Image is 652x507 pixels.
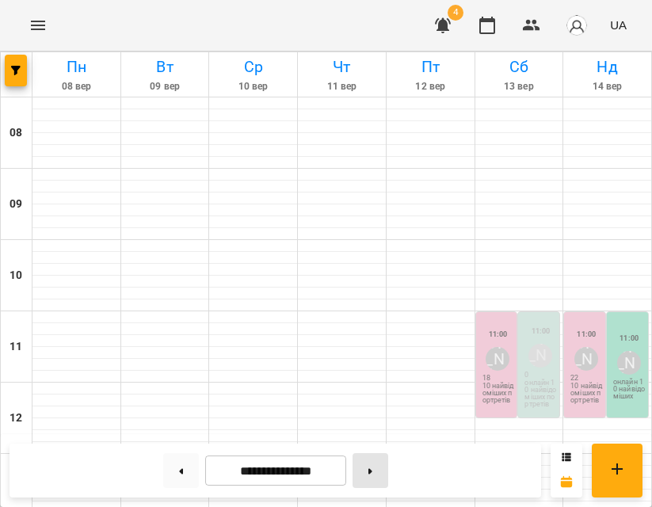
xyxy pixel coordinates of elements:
h6: 12 вер [389,79,472,94]
p: 0 [524,372,556,379]
h6: 09 [10,196,22,213]
button: Menu [19,6,57,44]
label: 11:00 [489,329,508,340]
h6: 08 [10,124,22,142]
h6: Сб [478,55,561,79]
p: 22 [570,375,602,382]
h6: 08 вер [35,79,118,94]
h6: Пн [35,55,118,79]
label: 11:00 [577,329,596,340]
h6: 14 вер [566,79,649,94]
p: 10 найвідоміших портретів [570,383,602,404]
h6: 09 вер [124,79,207,94]
h6: Нд [566,55,649,79]
span: 4 [448,5,463,21]
span: UA [610,17,627,33]
div: Садовенко Оксана [528,344,552,368]
h6: 10 [10,267,22,284]
h6: 11 вер [300,79,383,94]
h6: 11 [10,338,22,356]
p: 18 [482,375,514,382]
h6: Вт [124,55,207,79]
p: онлайн 10 найвідоміших [613,379,645,400]
div: Несененко Ганна Сергіївна [486,347,509,371]
h6: 10 вер [212,79,295,94]
div: Садовенко Оксана [617,351,641,375]
h6: 13 вер [478,79,561,94]
img: avatar_s.png [566,14,588,36]
h6: Пт [389,55,472,79]
label: 11:00 [532,326,551,337]
h6: Чт [300,55,383,79]
button: UA [604,10,633,40]
p: 10 найвідоміших портретів [482,383,514,404]
h6: Ср [212,55,295,79]
div: Олександра Слодзік [574,347,598,371]
label: 11:00 [620,333,639,344]
p: онлайн 10 найвідоміших портретів [524,379,556,408]
h6: 12 [10,410,22,427]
